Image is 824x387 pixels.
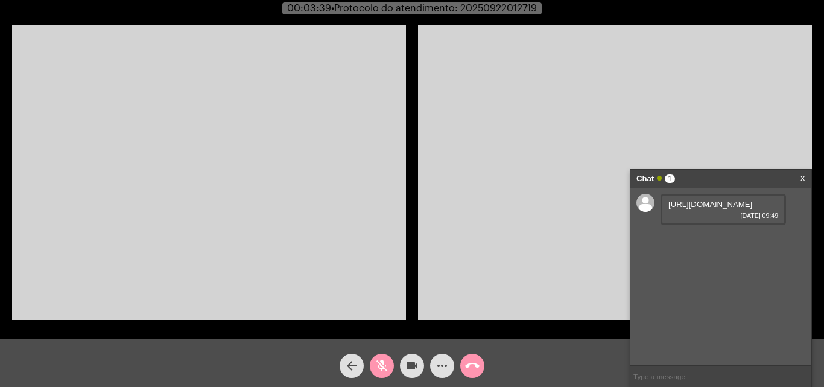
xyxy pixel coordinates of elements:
[331,4,334,13] span: •
[375,359,389,373] mat-icon: mic_off
[665,174,675,183] span: 1
[630,366,811,387] input: Type a message
[465,359,480,373] mat-icon: call_end
[435,359,449,373] mat-icon: more_horiz
[405,359,419,373] mat-icon: videocam
[331,4,537,13] span: Protocolo do atendimento: 20250922012719
[636,170,654,188] strong: Chat
[800,170,805,188] a: X
[344,359,359,373] mat-icon: arrow_back
[287,4,331,13] span: 00:03:39
[657,176,662,181] span: Online
[668,212,778,219] span: [DATE] 09:49
[668,200,752,209] a: [URL][DOMAIN_NAME]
